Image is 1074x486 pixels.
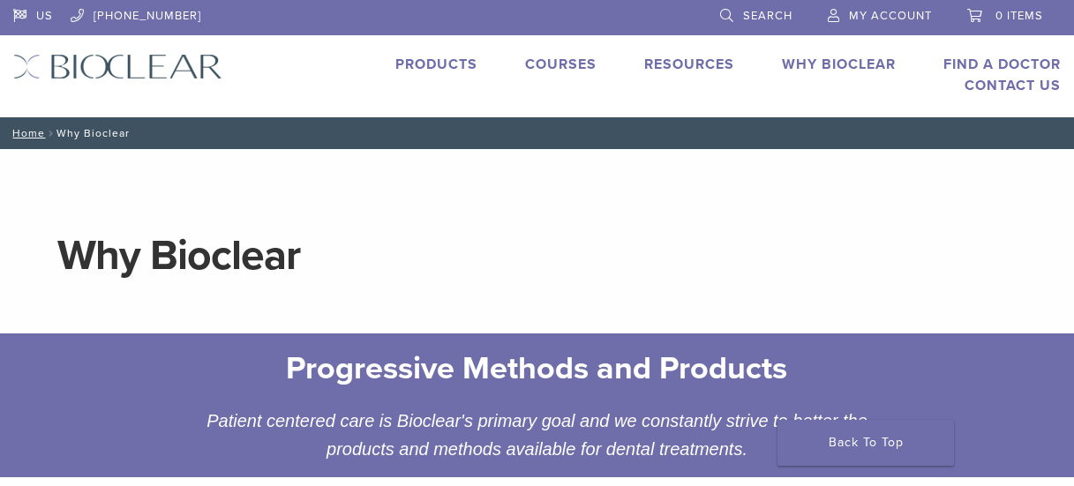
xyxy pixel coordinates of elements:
div: Patient centered care is Bioclear's primary goal and we constantly strive to better the products ... [179,407,895,463]
img: Bioclear [13,54,222,79]
span: / [45,129,56,138]
a: Contact Us [965,77,1061,94]
a: Home [7,127,45,139]
h1: Why Bioclear [57,235,1018,277]
a: Resources [644,56,734,73]
a: Courses [525,56,597,73]
h2: Progressive Methods and Products [192,348,882,390]
a: Find A Doctor [943,56,1061,73]
a: Products [395,56,477,73]
a: Why Bioclear [782,56,896,73]
span: Search [743,9,792,23]
span: 0 items [995,9,1043,23]
span: My Account [849,9,932,23]
a: Back To Top [777,420,954,466]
